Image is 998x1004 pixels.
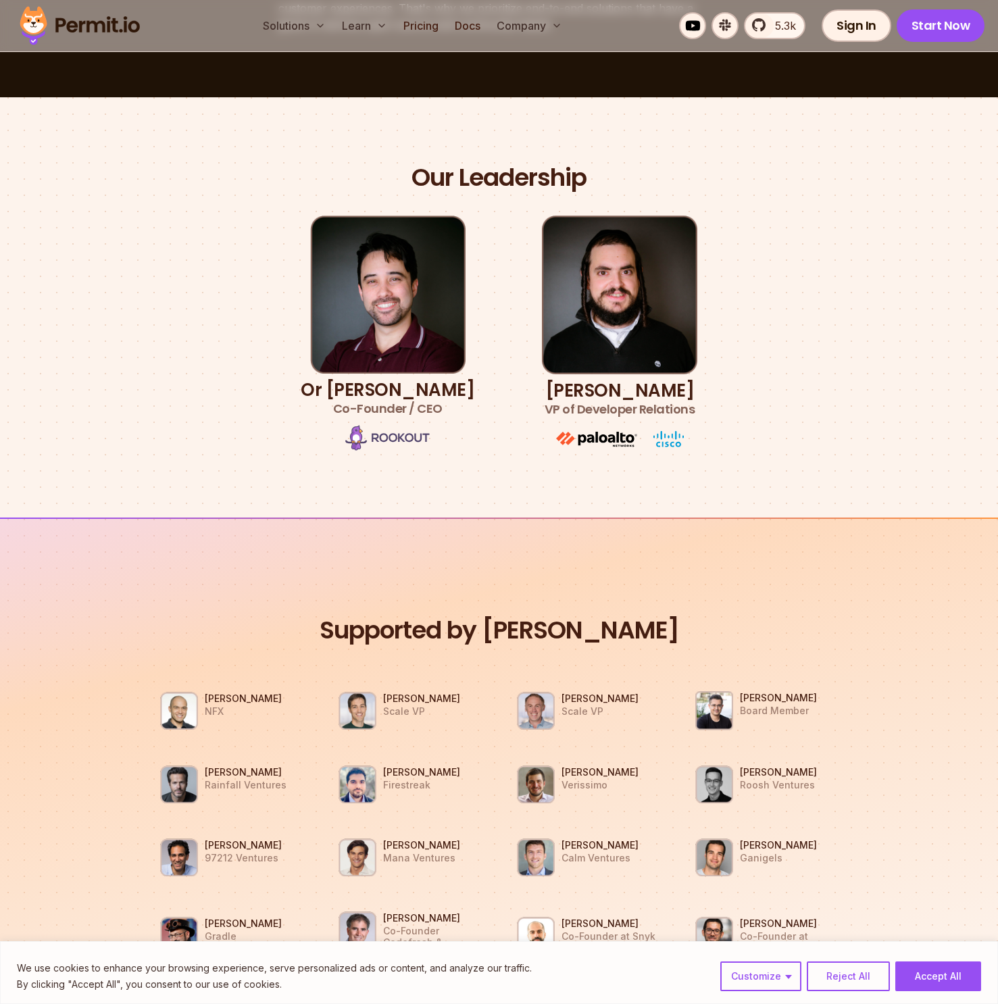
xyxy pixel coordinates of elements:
h2: Supported by [PERSON_NAME] [140,615,859,647]
h3: [PERSON_NAME] [205,692,282,705]
h3: [PERSON_NAME] [383,838,460,852]
a: Start Now [897,9,985,42]
p: 97212 Ventures [205,852,282,864]
h3: [PERSON_NAME] [545,381,695,419]
p: Scale VP [383,705,460,718]
button: Customize [720,961,801,991]
h3: [PERSON_NAME] [383,911,491,925]
h3: [PERSON_NAME] [383,692,460,705]
button: Company [491,12,568,39]
span: Co-Founder / CEO [301,399,474,418]
h3: [PERSON_NAME] [383,765,460,779]
img: Ariel Tseitlin Scale VP [517,692,555,730]
img: Barak Schoster Co-Founder at BridgeCrew [695,917,733,955]
p: Roosh Ventures [740,779,817,791]
h3: [PERSON_NAME] [205,917,282,930]
p: Gradle [205,930,282,943]
h3: [PERSON_NAME] [740,917,839,930]
p: Verissimo [562,779,639,791]
img: Eric Anderson Scale VP [339,692,376,730]
p: Co-Founder at BridgeCrew [740,930,839,954]
a: Docs [449,12,486,39]
img: Danny Grander Co-Founder at Snyk [517,917,555,955]
span: VP of Developer Relations [545,400,695,419]
p: We use cookies to enhance your browsing experience, serve personalized ads or content, and analyz... [17,960,532,976]
img: Morgan Schwanke Mana Ventures [339,838,376,876]
p: Scale VP [562,705,639,718]
button: Reject All [807,961,890,991]
img: Amir Rustamzadeh Firestreak [339,765,376,803]
button: Solutions [257,12,331,39]
img: Ivan Taranenko Roosh Ventures [695,765,733,803]
img: cisco [653,431,684,447]
p: NFX [205,705,282,718]
span: 5.3k [767,18,796,34]
p: Co-Founder at Snyk [562,930,655,943]
img: Dan Benger Co-Founder Codefresh & Blazemeter [339,911,376,949]
h3: [PERSON_NAME] [205,838,282,852]
img: paloalto [556,432,637,447]
h3: [PERSON_NAME] [205,765,286,779]
img: Gabriel L. Manor | VP of Developer Relations, GTM [542,216,697,374]
h3: [PERSON_NAME] [740,765,817,779]
h3: Or [PERSON_NAME] [301,380,474,418]
h3: [PERSON_NAME] [740,838,817,852]
button: Learn [336,12,393,39]
a: Sign In [822,9,891,42]
img: Gigi Levy Weiss NFX [160,692,198,730]
p: Board Member [740,705,817,717]
h3: [PERSON_NAME] [562,765,639,779]
img: Paul Grossinger Ganigels [695,838,733,876]
h3: [PERSON_NAME] [740,691,817,705]
p: Calm Ventures [562,852,639,864]
h3: [PERSON_NAME] [562,917,655,930]
p: Ganigels [740,852,817,864]
h3: [PERSON_NAME] [562,692,639,705]
a: 5.3k [744,12,805,39]
img: Eyal Bino 97212 Ventures [160,838,198,876]
h3: [PERSON_NAME] [562,838,639,852]
img: Alex Oppenheimer Verissimo [517,765,555,803]
img: Baruch Sadogursky Gradle [160,917,198,955]
img: Zach Ginsburg Calm Ventures [517,838,555,876]
a: Pricing [398,12,444,39]
img: Asaf Cohen Board Member [695,691,733,730]
p: Firestreak [383,779,460,791]
img: Rookout [345,425,430,451]
p: Mana Ventures [383,852,460,864]
p: Co-Founder Codefresh & Blazemeter [383,925,491,961]
img: Ron Rofe Rainfall Ventures [160,765,198,803]
img: Permit logo [14,3,146,49]
img: Or Weis | Co-Founder / CEO [310,216,466,374]
h2: Our Leadership [411,162,587,194]
p: Rainfall Ventures [205,779,286,791]
p: By clicking "Accept All", you consent to our use of cookies. [17,976,532,993]
button: Accept All [895,961,981,991]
